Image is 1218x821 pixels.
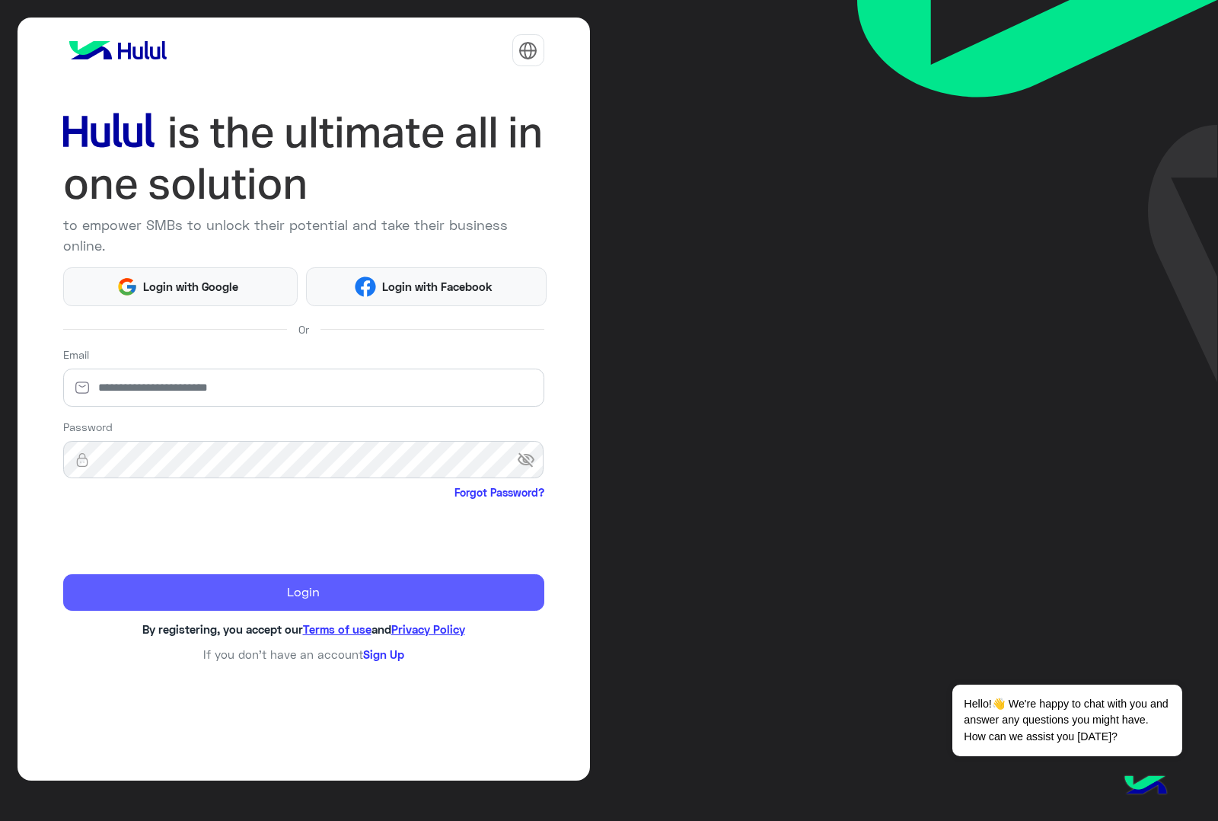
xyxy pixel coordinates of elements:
a: Privacy Policy [391,622,465,636]
img: Google [116,276,138,298]
span: Or [298,321,309,337]
span: By registering, you accept our [142,622,303,636]
span: Hello!👋 We're happy to chat with you and answer any questions you might have. How can we assist y... [952,685,1181,756]
img: hululLoginTitle_EN.svg [63,107,544,209]
h6: If you don’t have an account [63,647,544,661]
span: visibility_off [517,446,544,474]
span: Login with Google [138,278,244,295]
label: Password [63,419,113,435]
iframe: reCAPTCHA [63,503,295,563]
img: tab [518,41,537,60]
button: Login with Google [63,267,298,306]
span: and [371,622,391,636]
button: Login with Facebook [306,267,547,306]
img: lock [63,452,101,468]
span: Login with Facebook [376,278,498,295]
button: Login [63,574,544,611]
img: Facebook [355,276,376,298]
img: hulul-logo.png [1119,760,1172,813]
img: logo [63,35,173,65]
label: Email [63,347,89,363]
img: email [63,380,101,395]
a: Forgot Password? [454,484,544,500]
a: Sign Up [363,647,404,661]
p: to empower SMBs to unlock their potential and take their business online. [63,215,544,256]
a: Terms of use [303,622,371,636]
